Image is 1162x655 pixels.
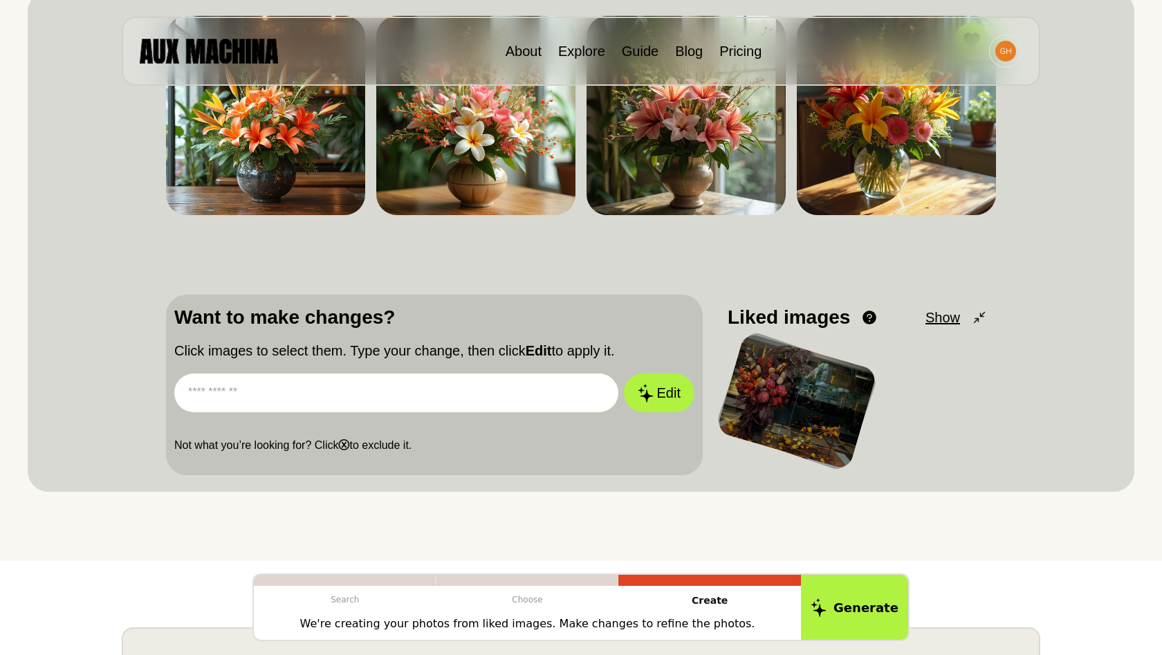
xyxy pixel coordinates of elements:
[719,44,762,59] a: Pricing
[995,41,1016,62] img: Avatar
[174,303,694,332] p: Want to make changes?
[558,44,605,59] a: Explore
[618,586,801,616] p: Create
[728,303,850,332] p: Liked images
[300,616,755,632] p: We're creating your photos from liked images. Make changes to refine the photos.
[506,44,542,59] a: About
[801,575,908,640] button: Generate
[526,343,552,358] b: Edit
[624,373,694,412] button: Edit
[338,439,349,451] b: ⓧ
[174,437,694,454] p: Not what you’re looking for? Click to exclude it.
[174,340,694,361] p: Click images to select them. Type your change, then click to apply it.
[166,16,365,215] img: Search result
[254,586,436,614] p: Search
[622,44,658,59] a: Guide
[925,307,960,328] span: Show
[675,44,703,59] a: Blog
[587,16,786,215] img: Search result
[925,307,988,328] button: Show
[140,39,278,63] img: AUX MACHINA
[436,586,619,614] p: Choose
[376,16,575,215] img: Search result
[797,16,996,215] img: Search result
